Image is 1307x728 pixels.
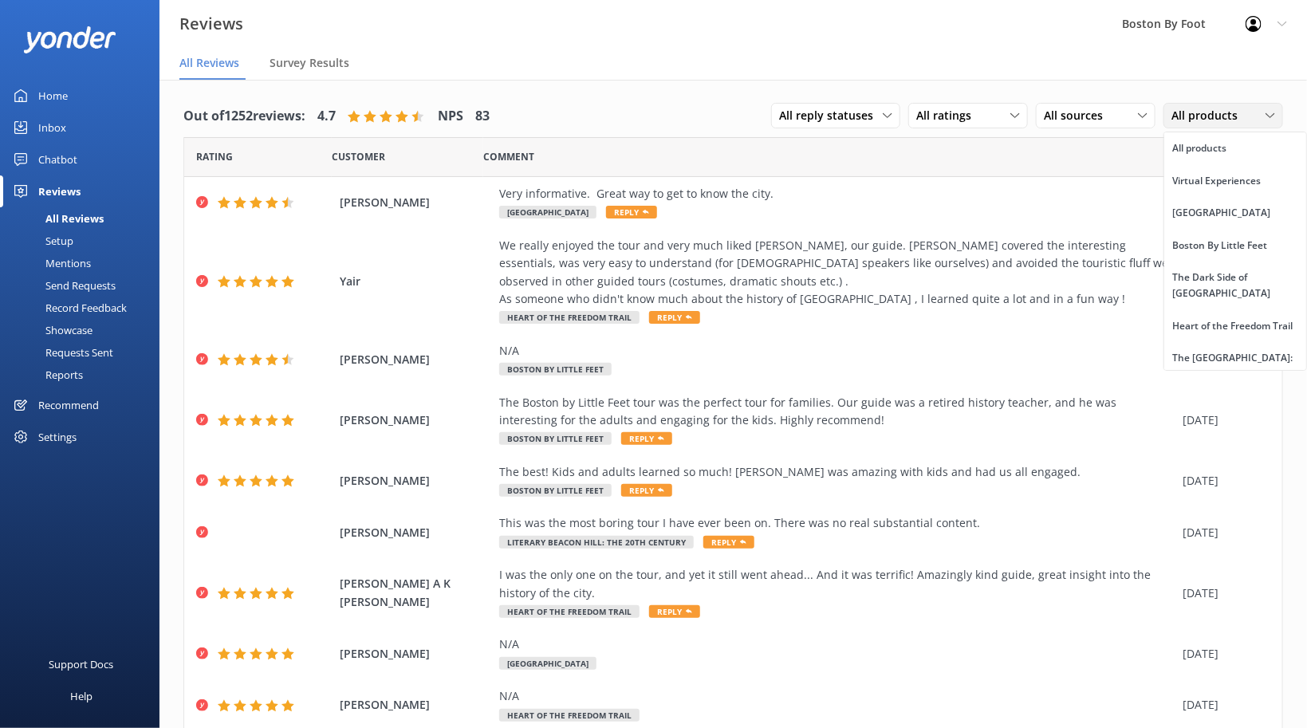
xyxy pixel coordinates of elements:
[499,185,1175,203] div: Very informative. Great way to get to know the city.
[10,252,159,274] a: Mentions
[499,536,694,549] span: Literary Beacon Hill: The 20th Century
[621,484,672,497] span: Reply
[49,648,114,680] div: Support Docs
[340,524,491,541] span: [PERSON_NAME]
[499,687,1175,705] div: N/A
[703,536,754,549] span: Reply
[1183,411,1262,429] div: [DATE]
[340,194,491,211] span: [PERSON_NAME]
[340,696,491,714] span: [PERSON_NAME]
[1183,472,1262,490] div: [DATE]
[649,311,700,324] span: Reply
[499,636,1175,653] div: N/A
[916,107,981,124] span: All ratings
[1044,107,1112,124] span: All sources
[38,175,81,207] div: Reviews
[10,207,159,230] a: All Reviews
[1183,584,1262,602] div: [DATE]
[1172,350,1298,399] div: The [GEOGRAPHIC_DATA]: Boston's Immigration Gateway
[340,411,491,429] span: [PERSON_NAME]
[1172,318,1293,334] div: Heart of the Freedom Trail
[10,319,93,341] div: Showcase
[340,273,491,290] span: Yair
[332,149,385,164] span: Date
[196,149,233,164] span: Date
[475,106,490,127] h4: 83
[10,297,159,319] a: Record Feedback
[499,311,640,324] span: Heart of the Freedom Trail
[499,237,1175,309] div: We really enjoyed the tour and very much liked [PERSON_NAME], our guide. [PERSON_NAME] covered th...
[10,252,91,274] div: Mentions
[340,645,491,663] span: [PERSON_NAME]
[438,106,463,127] h4: NPS
[1172,173,1261,189] div: Virtual Experiences
[10,297,127,319] div: Record Feedback
[70,680,93,712] div: Help
[499,206,596,218] span: [GEOGRAPHIC_DATA]
[10,274,159,297] a: Send Requests
[499,514,1175,532] div: This was the most boring tour I have ever been on. There was no real substantial content.
[10,341,113,364] div: Requests Sent
[38,144,77,175] div: Chatbot
[499,432,612,445] span: Boston By Little Feet
[649,605,700,618] span: Reply
[340,575,491,611] span: [PERSON_NAME] A K [PERSON_NAME]
[1172,140,1226,156] div: All products
[499,363,612,376] span: Boston By Little Feet
[499,484,612,497] span: Boston By Little Feet
[779,107,883,124] span: All reply statuses
[1172,205,1270,221] div: [GEOGRAPHIC_DATA]
[10,207,104,230] div: All Reviews
[10,230,73,252] div: Setup
[1171,107,1247,124] span: All products
[10,364,83,386] div: Reports
[38,421,77,453] div: Settings
[38,389,99,421] div: Recommend
[1183,524,1262,541] div: [DATE]
[10,274,116,297] div: Send Requests
[340,472,491,490] span: [PERSON_NAME]
[24,26,116,53] img: yonder-white-logo.png
[179,55,239,71] span: All Reviews
[1172,270,1298,302] div: The Dark Side of [GEOGRAPHIC_DATA]
[621,432,672,445] span: Reply
[270,55,349,71] span: Survey Results
[499,463,1175,481] div: The best! Kids and adults learned so much! [PERSON_NAME] was amazing with kids and had us all eng...
[499,342,1175,360] div: N/A
[1183,645,1262,663] div: [DATE]
[10,341,159,364] a: Requests Sent
[10,364,159,386] a: Reports
[183,106,305,127] h4: Out of 1252 reviews:
[1183,696,1262,714] div: [DATE]
[179,11,243,37] h3: Reviews
[38,112,66,144] div: Inbox
[38,80,68,112] div: Home
[340,351,491,368] span: [PERSON_NAME]
[499,566,1175,602] div: I was the only one on the tour, and yet it still went ahead... And it was terrific! Amazingly kin...
[483,149,534,164] span: Question
[317,106,336,127] h4: 4.7
[499,605,640,618] span: Heart of the Freedom Trail
[499,394,1175,430] div: The Boston by Little Feet tour was the perfect tour for families. Our guide was a retired history...
[606,206,657,218] span: Reply
[10,230,159,252] a: Setup
[499,709,640,722] span: Heart of the Freedom Trail
[499,657,596,670] span: [GEOGRAPHIC_DATA]
[10,319,159,341] a: Showcase
[1172,238,1267,254] div: Boston By Little Feet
